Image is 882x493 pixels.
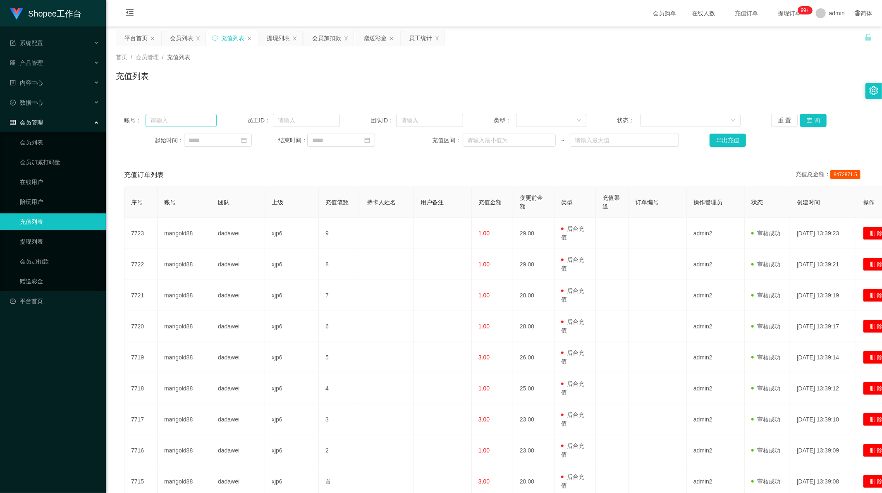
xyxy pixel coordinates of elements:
[10,40,43,46] span: 系统配置
[432,136,462,145] span: 充值区间：
[463,134,556,147] input: 请输入最小值为
[131,54,132,60] span: /
[561,443,584,458] span: 后台充值
[28,0,81,27] h1: Shopee工作台
[10,293,99,309] a: 图标: dashboard平台首页
[319,280,360,311] td: 7
[124,435,158,466] td: 7716
[292,36,297,41] i: 图标: close
[421,199,444,206] span: 用户备注
[751,385,780,392] span: 审核成功
[116,0,144,27] i: 图标: menu-fold
[10,60,16,66] i: 图标: appstore-o
[20,233,99,250] a: 提现列表
[124,342,158,373] td: 7719
[319,311,360,342] td: 6
[20,213,99,230] a: 充值列表
[319,342,360,373] td: 5
[478,447,490,454] span: 1.00
[319,435,360,466] td: 2
[687,404,745,435] td: admin2
[211,435,265,466] td: dadawei
[211,342,265,373] td: dadawei
[116,54,127,60] span: 首页
[687,280,745,311] td: admin2
[211,373,265,404] td: dadawei
[212,35,218,41] i: 图标: sync
[158,342,211,373] td: marigold88
[124,170,164,180] span: 充值订单列表
[370,116,396,125] span: 团队ID：
[636,199,659,206] span: 订单编号
[513,311,555,342] td: 28.00
[267,30,290,46] div: 提现列表
[687,435,745,466] td: admin2
[790,311,856,342] td: [DATE] 13:39:17
[602,194,620,210] span: 充值渠道
[20,253,99,270] a: 会员加扣款
[116,70,149,82] h1: 充值列表
[124,404,158,435] td: 7717
[265,404,319,435] td: xjp6
[10,8,23,20] img: logo.9652507e.png
[265,311,319,342] td: xjp6
[561,287,584,303] span: 后台充值
[10,119,43,126] span: 会员管理
[513,404,555,435] td: 23.00
[800,114,827,127] button: 查 询
[10,100,16,105] i: 图标: check-circle-o
[751,354,780,361] span: 审核成功
[790,373,856,404] td: [DATE] 13:39:12
[513,280,555,311] td: 28.00
[319,218,360,249] td: 9
[855,10,860,16] i: 图标: global
[688,10,719,16] span: 在线人数
[710,134,746,147] button: 导出充值
[478,385,490,392] span: 1.00
[312,30,341,46] div: 会员加扣款
[561,318,584,334] span: 后台充值
[124,280,158,311] td: 7721
[10,40,16,46] i: 图标: form
[790,342,856,373] td: [DATE] 13:39:14
[751,478,780,485] span: 审核成功
[751,292,780,299] span: 审核成功
[561,256,584,272] span: 后台充值
[693,199,722,206] span: 操作管理员
[561,474,584,489] span: 后台充值
[513,373,555,404] td: 25.00
[221,30,244,46] div: 充值列表
[162,54,164,60] span: /
[273,114,340,127] input: 请输入
[10,79,43,86] span: 内容中心
[751,323,780,330] span: 审核成功
[865,34,872,41] i: 图标: unlock
[211,404,265,435] td: dadawei
[158,311,211,342] td: marigold88
[731,10,762,16] span: 充值订单
[478,261,490,268] span: 1.00
[796,170,864,180] div: 充值总金额：
[687,311,745,342] td: admin2
[751,261,780,268] span: 审核成功
[10,99,43,106] span: 数据中心
[10,80,16,86] i: 图标: profile
[158,280,211,311] td: marigold88
[211,218,265,249] td: dadawei
[478,416,490,423] span: 3.00
[196,36,201,41] i: 图标: close
[155,136,184,145] span: 起始时间：
[124,249,158,280] td: 7722
[561,199,573,206] span: 类型
[478,323,490,330] span: 1.00
[150,36,155,41] i: 图标: close
[10,120,16,125] i: 图标: table
[863,199,875,206] span: 操作
[409,30,432,46] div: 员工统计
[797,199,820,206] span: 创建时间
[869,86,878,95] i: 图标: setting
[478,292,490,299] span: 1.00
[265,435,319,466] td: xjp6
[617,116,641,125] span: 状态：
[389,36,394,41] i: 图标: close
